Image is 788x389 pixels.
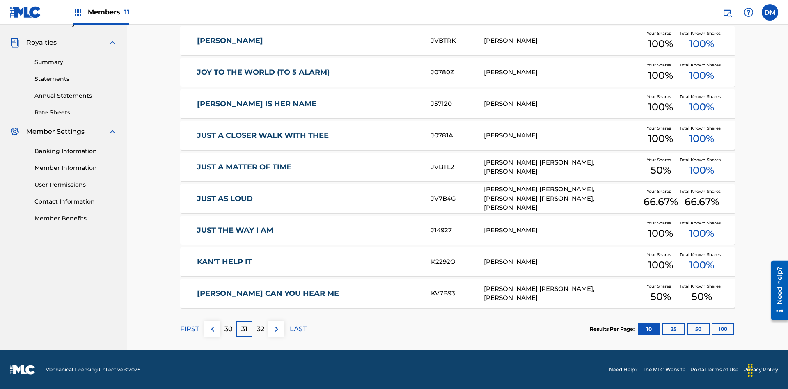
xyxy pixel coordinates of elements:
[197,289,420,298] a: [PERSON_NAME] CAN YOU HEAR ME
[680,62,724,68] span: Total Known Shares
[88,7,129,17] span: Members
[484,68,642,77] div: [PERSON_NAME]
[689,226,714,241] span: 100 %
[689,258,714,272] span: 100 %
[34,181,117,189] a: User Permissions
[108,38,117,48] img: expand
[689,163,714,178] span: 100 %
[680,30,724,37] span: Total Known Shares
[712,323,734,335] button: 100
[689,68,714,83] span: 100 %
[744,358,757,382] div: Drag
[647,220,674,226] span: Your Shares
[643,366,685,373] a: The MLC Website
[689,37,714,51] span: 100 %
[34,147,117,156] a: Banking Information
[10,127,20,137] img: Member Settings
[648,131,673,146] span: 100 %
[108,127,117,137] img: expand
[647,188,674,194] span: Your Shares
[431,131,483,140] div: J0781A
[484,257,642,267] div: [PERSON_NAME]
[124,8,129,16] span: 11
[484,185,642,213] div: [PERSON_NAME] [PERSON_NAME], [PERSON_NAME] [PERSON_NAME], [PERSON_NAME]
[431,289,483,298] div: KV7B93
[197,68,420,77] a: JOY TO THE WORLD (TO 5 ALARM)
[484,99,642,109] div: [PERSON_NAME]
[680,157,724,163] span: Total Known Shares
[34,164,117,172] a: Member Information
[651,289,671,304] span: 50 %
[692,289,712,304] span: 50 %
[272,324,282,334] img: right
[484,284,642,303] div: [PERSON_NAME] [PERSON_NAME], [PERSON_NAME]
[26,38,57,48] span: Royalties
[208,324,218,334] img: left
[647,94,674,100] span: Your Shares
[34,214,117,223] a: Member Benefits
[10,38,20,48] img: Royalties
[431,257,483,267] div: K2292O
[45,366,140,373] span: Mechanical Licensing Collective © 2025
[197,194,420,204] a: JUST AS LOUD
[651,163,671,178] span: 50 %
[431,162,483,172] div: JVBTL2
[687,323,710,335] button: 50
[34,75,117,83] a: Statements
[10,6,41,18] img: MLC Logo
[431,99,483,109] div: J57120
[484,36,642,46] div: [PERSON_NAME]
[680,188,724,194] span: Total Known Shares
[431,68,483,77] div: J0780Z
[484,226,642,235] div: [PERSON_NAME]
[644,194,678,209] span: 66.67 %
[609,366,638,373] a: Need Help?
[648,226,673,241] span: 100 %
[224,324,233,334] p: 30
[484,131,642,140] div: [PERSON_NAME]
[744,7,754,17] img: help
[680,220,724,226] span: Total Known Shares
[647,125,674,131] span: Your Shares
[680,125,724,131] span: Total Known Shares
[685,194,719,209] span: 66.67 %
[747,350,788,389] iframe: Chat Widget
[647,157,674,163] span: Your Shares
[638,323,660,335] button: 10
[647,252,674,258] span: Your Shares
[431,36,483,46] div: JVBTRK
[73,7,83,17] img: Top Rightsholders
[241,324,247,334] p: 31
[34,58,117,66] a: Summary
[34,197,117,206] a: Contact Information
[197,162,420,172] a: JUST A MATTER OF TIME
[648,68,673,83] span: 100 %
[680,252,724,258] span: Total Known Shares
[26,127,85,137] span: Member Settings
[662,323,685,335] button: 25
[647,283,674,289] span: Your Shares
[765,257,788,325] iframe: Resource Center
[257,324,264,334] p: 32
[743,366,778,373] a: Privacy Policy
[689,131,714,146] span: 100 %
[197,257,420,267] a: KAN'T HELP IT
[484,158,642,176] div: [PERSON_NAME] [PERSON_NAME], [PERSON_NAME]
[431,194,483,204] div: JV7B4G
[431,226,483,235] div: J14927
[689,100,714,114] span: 100 %
[719,4,735,21] a: Public Search
[10,365,35,375] img: logo
[34,92,117,100] a: Annual Statements
[647,30,674,37] span: Your Shares
[648,100,673,114] span: 100 %
[680,94,724,100] span: Total Known Shares
[740,4,757,21] div: Help
[197,99,420,109] a: [PERSON_NAME] IS HER NAME
[722,7,732,17] img: search
[680,283,724,289] span: Total Known Shares
[590,325,637,333] p: Results Per Page:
